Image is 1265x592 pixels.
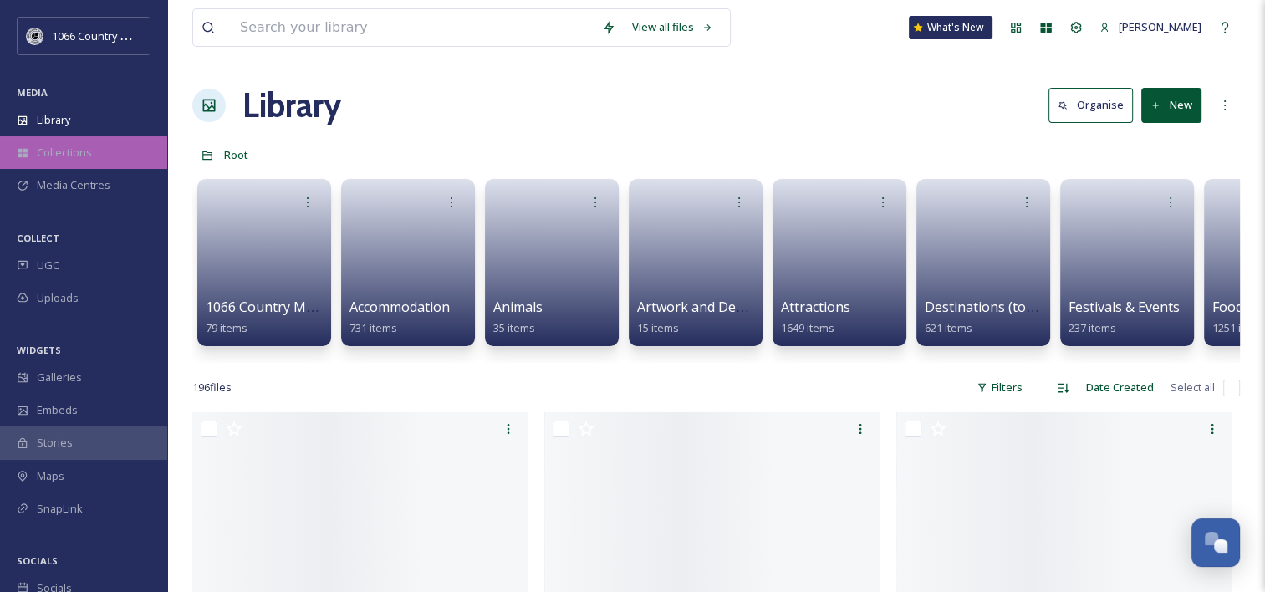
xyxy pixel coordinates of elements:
[37,435,73,451] span: Stories
[1119,19,1201,34] span: [PERSON_NAME]
[224,145,248,165] a: Root
[909,16,992,39] a: What's New
[17,344,61,356] span: WIDGETS
[637,298,805,316] span: Artwork and Design Folder
[493,320,535,335] span: 35 items
[1069,299,1180,335] a: Festivals & Events237 items
[637,320,679,335] span: 15 items
[781,320,834,335] span: 1649 items
[968,371,1031,404] div: Filters
[493,298,543,316] span: Animals
[1141,88,1201,122] button: New
[1069,320,1116,335] span: 237 items
[224,147,248,162] span: Root
[925,298,1155,316] span: Destinations (towns and landscapes)
[242,80,341,130] a: Library
[37,468,64,484] span: Maps
[37,501,83,517] span: SnapLink
[637,299,805,335] a: Artwork and Design Folder15 items
[1069,298,1180,316] span: Festivals & Events
[624,11,722,43] a: View all files
[52,28,170,43] span: 1066 Country Marketing
[349,298,450,316] span: Accommodation
[17,232,59,244] span: COLLECT
[37,258,59,273] span: UGC
[493,299,543,335] a: Animals35 items
[206,298,418,316] span: 1066 Country Moments campaign
[1191,518,1240,567] button: Open Chat
[781,298,850,316] span: Attractions
[17,554,58,567] span: SOCIALS
[1091,11,1210,43] a: [PERSON_NAME]
[37,112,70,128] span: Library
[192,380,232,396] span: 196 file s
[27,28,43,44] img: logo_footerstamp.png
[37,370,82,385] span: Galleries
[232,9,594,46] input: Search your library
[349,320,397,335] span: 731 items
[206,299,418,335] a: 1066 Country Moments campaign79 items
[37,290,79,306] span: Uploads
[17,86,48,99] span: MEDIA
[37,402,78,418] span: Embeds
[1078,371,1162,404] div: Date Created
[1048,88,1133,122] button: Organise
[349,299,450,335] a: Accommodation731 items
[925,320,972,335] span: 621 items
[37,177,110,193] span: Media Centres
[206,320,247,335] span: 79 items
[925,299,1155,335] a: Destinations (towns and landscapes)621 items
[37,145,92,161] span: Collections
[1171,380,1215,396] span: Select all
[781,299,850,335] a: Attractions1649 items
